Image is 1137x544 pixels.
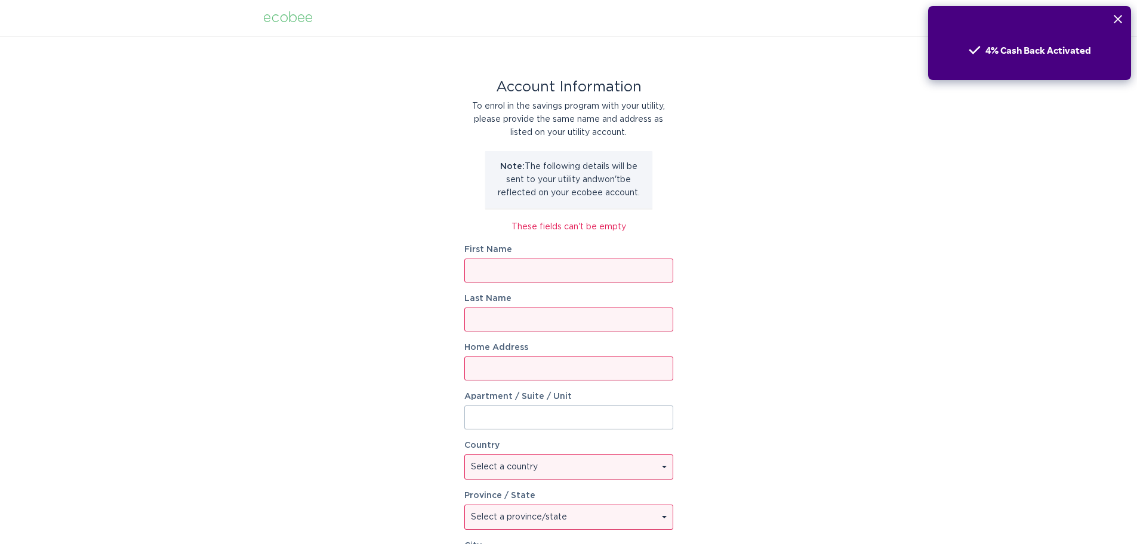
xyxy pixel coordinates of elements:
div: Account Information [464,81,673,94]
div: To enrol in the savings program with your utility, please provide the same name and address as li... [464,100,673,139]
strong: Note: [500,162,525,171]
label: Country [464,441,500,450]
div: ecobee [263,11,313,24]
label: First Name [464,245,673,254]
div: These fields can't be empty [464,220,673,233]
p: The following details will be sent to your utility and won't be reflected on your ecobee account. [494,160,643,199]
label: Apartment / Suite / Unit [464,392,673,401]
label: Home Address [464,343,673,352]
label: Last Name [464,294,673,303]
label: Province / State [464,491,535,500]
